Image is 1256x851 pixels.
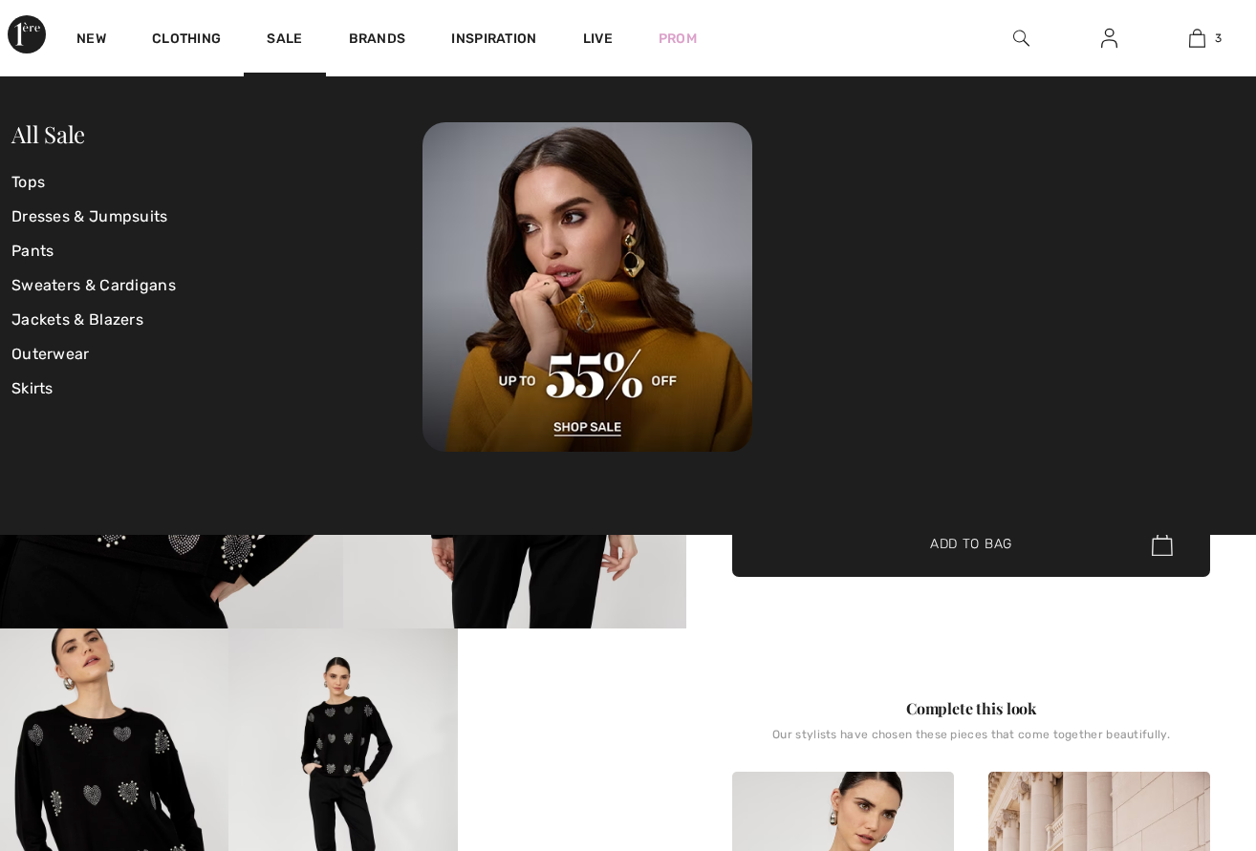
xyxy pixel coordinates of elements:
[1215,30,1222,47] span: 3
[1152,531,1173,556] img: Bag.svg
[930,534,1012,554] span: Add to Bag
[659,29,697,49] a: Prom
[11,234,422,268] a: Pants
[8,15,46,53] img: 1ère Avenue
[451,31,536,51] span: Inspiration
[349,31,406,51] a: Brands
[1086,27,1133,51] a: Sign In
[11,337,422,372] a: Outerwear
[1189,27,1205,50] img: My Bag
[267,31,302,51] a: Sale
[152,31,221,51] a: Clothing
[11,303,422,337] a: Jackets & Blazers
[458,628,686,743] video: Your browser does not support the video tag.
[11,372,422,406] a: Skirts
[732,697,1210,720] div: Complete this look
[1154,27,1240,50] a: 3
[732,510,1210,577] button: Add to Bag
[11,200,422,234] a: Dresses & Jumpsuits
[1101,27,1117,50] img: My Info
[11,165,422,200] a: Tops
[1013,27,1029,50] img: search the website
[732,728,1210,756] div: Our stylists have chosen these pieces that come together beautifully.
[583,29,613,49] a: Live
[76,31,106,51] a: New
[11,118,85,149] a: All Sale
[11,268,422,303] a: Sweaters & Cardigans
[422,122,752,452] img: 250825113019_d881a28ff8cb6.jpg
